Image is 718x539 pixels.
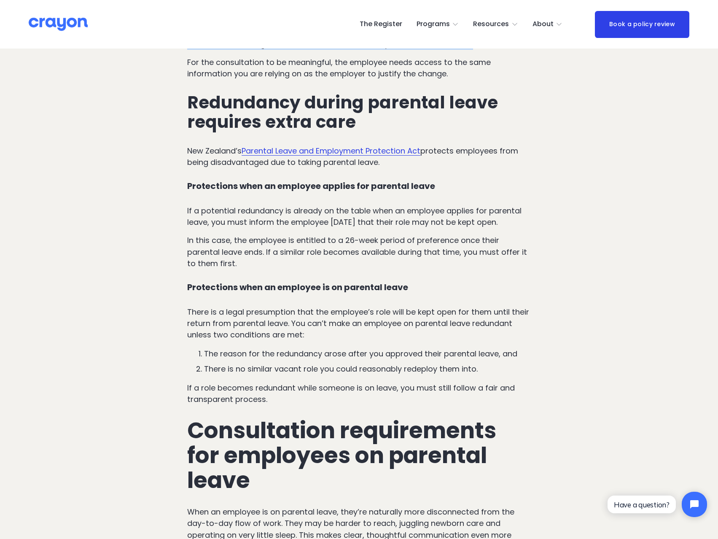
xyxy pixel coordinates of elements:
[204,348,531,359] p: The reason for the redundancy arose after you approved their parental leave, and
[187,181,531,191] h4: Protections when an employee applies for parental leave
[187,145,531,168] p: New Zealand’s protects employees from being disadvantaged due to taking parental leave.
[473,18,509,30] span: Resources
[204,363,531,375] p: There is no similar vacant role you could reasonably redeploy them into.
[532,18,563,31] a: folder dropdown
[187,382,531,405] p: If a role becomes redundant while someone is on leave, you must still follow a fair and transpare...
[600,485,714,524] iframe: Tidio Chat
[532,18,554,30] span: About
[417,18,459,31] a: folder dropdown
[187,93,531,132] h3: Redundancy during parental leave requires extra care
[187,234,531,269] p: In this case, the employee is entitled to a 26-week period of preference once their parental leav...
[595,11,689,38] a: Book a policy review
[187,57,531,79] p: For the consultation to be meaningful, the employee needs access to the same information you are ...
[187,418,531,493] h2: Consultation requirements for employees on parental leave
[360,18,402,31] a: The Register
[29,17,88,32] img: Crayon
[187,205,531,228] p: If a potential redundancy is already on the table when an employee applies for parental leave, yo...
[473,18,518,31] a: folder dropdown
[417,18,450,30] span: Programs
[187,306,531,340] p: There is a legal presumption that the employee’s role will be kept open for them until their retu...
[187,283,531,293] h4: Protections when an employee is on parental leave
[242,146,420,156] a: Parental Leave and Employment Protection Act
